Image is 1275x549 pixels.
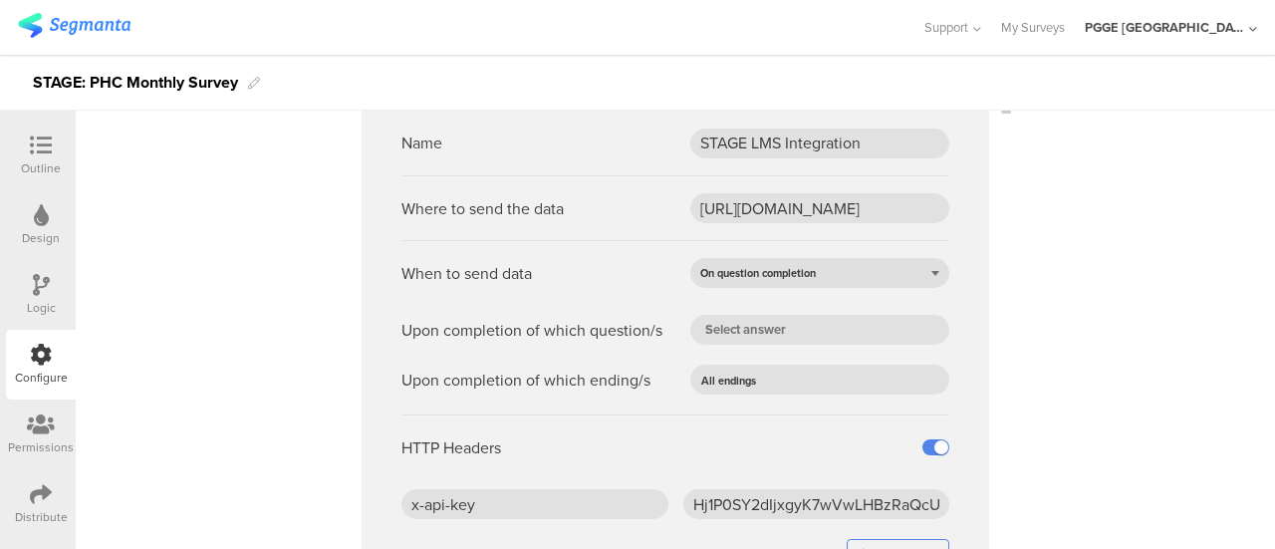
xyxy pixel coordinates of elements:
div: Upon completion of which ending/s [401,369,650,392]
div: Logic [27,299,56,317]
span: Support [924,18,968,37]
span: On question completion [700,265,816,281]
div: Distribute [15,508,68,526]
img: segmanta logo [18,13,130,38]
input: Header value [683,489,950,519]
div: Where to send the data [401,197,564,220]
input: Header key [401,489,668,519]
div: Upon completion of which question/s [401,319,662,342]
div: Outline [21,159,61,177]
div: HTTP Headers [401,436,501,459]
div: Configure [15,369,68,387]
div: Name [401,132,442,154]
span: All endings [701,373,756,389]
div: Design [22,229,60,247]
input: Select answer [690,315,949,345]
input: Hook Name [690,129,949,158]
div: Permissions [8,438,74,456]
div: When to send data [401,262,532,285]
input: URL - http(s)://... [690,193,949,223]
div: STAGE: PHC Monthly Survey [33,67,238,99]
div: PGGE [GEOGRAPHIC_DATA] [1085,18,1244,37]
